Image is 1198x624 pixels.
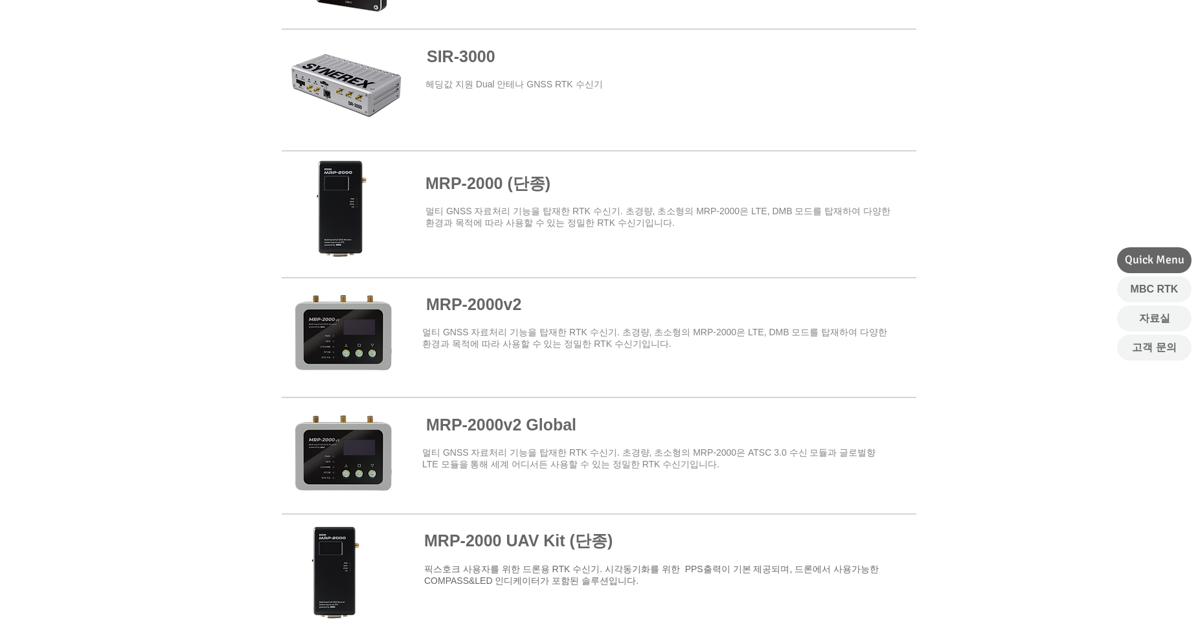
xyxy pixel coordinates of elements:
span: 자료실 [1139,311,1170,326]
iframe: Wix Chat [1049,568,1198,624]
div: Quick Menu [1117,247,1192,273]
a: 자료실 [1117,306,1192,331]
span: 고객 문의 [1132,340,1176,355]
a: 고객 문의 [1117,335,1192,361]
a: MBC RTK [1117,276,1192,302]
span: MBC RTK [1131,282,1179,296]
span: Quick Menu [1125,252,1184,268]
a: ​헤딩값 지원 Dual 안테나 GNSS RTK 수신기 [425,79,603,89]
a: SIR-3000 [427,47,495,65]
